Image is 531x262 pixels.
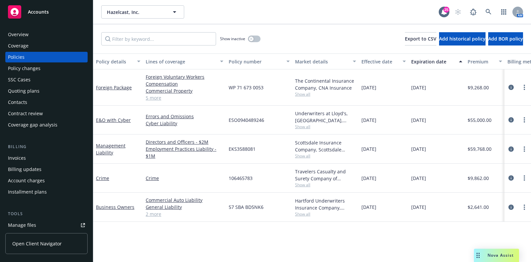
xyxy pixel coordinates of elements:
button: Export to CSV [405,32,436,45]
span: Show all [295,91,356,97]
div: Effective date [361,58,399,65]
a: Directors and Officers - $2M [146,138,223,145]
span: [DATE] [361,84,376,91]
a: Policies [5,52,88,62]
a: circleInformation [507,116,515,124]
div: Invoices [8,153,26,163]
a: E&O with Cyber [96,117,131,123]
div: Premium [468,58,495,65]
a: Accounts [5,3,88,21]
span: Accounts [28,9,49,15]
div: Installment plans [8,187,47,197]
span: [DATE] [411,145,426,152]
div: The Continental Insurance Company, CNA Insurance [295,77,356,91]
span: $55,000.00 [468,117,492,124]
span: Add BOR policy [488,36,523,42]
a: Foreign Voluntary Workers Compensation [146,73,223,87]
div: Account charges [8,175,45,186]
span: EKS3588081 [229,145,256,152]
span: [DATE] [361,204,376,211]
span: ESO0940489246 [229,117,264,124]
div: Contacts [8,97,27,108]
div: Market details [295,58,349,65]
div: Policy changes [8,63,40,74]
span: [DATE] [411,175,426,182]
a: circleInformation [507,83,515,91]
a: more [520,116,528,124]
a: Billing updates [5,164,88,175]
div: Expiration date [411,58,455,65]
a: Crime [96,175,109,181]
a: Overview [5,29,88,40]
a: Report a Bug [467,5,480,19]
a: Employment Practices Liability - $1M [146,145,223,159]
span: Export to CSV [405,36,436,42]
a: more [520,203,528,211]
span: [DATE] [361,175,376,182]
div: Billing [5,143,88,150]
button: Lines of coverage [143,53,226,69]
a: 5 more [146,94,223,101]
div: Manage files [8,220,36,230]
a: 2 more [146,211,223,218]
div: Scottsdale Insurance Company, Scottsdale Insurance Company (Nationwide), CRC Group [295,139,356,153]
a: Errors and Omissions [146,113,223,120]
button: Market details [292,53,359,69]
a: Account charges [5,175,88,186]
span: Show all [295,153,356,159]
button: Policy number [226,53,292,69]
a: more [520,174,528,182]
a: Start snowing [451,5,465,19]
span: Open Client Navigator [12,240,62,247]
div: Travelers Casualty and Surety Company of America, Travelers Insurance [295,168,356,182]
span: [DATE] [411,84,426,91]
div: Underwriters at Lloyd's, [GEOGRAPHIC_DATA], [PERSON_NAME] of London, CFC Underwriting, CRC Group [295,110,356,124]
div: Coverage gap analysis [8,120,57,130]
span: Show all [295,182,356,188]
div: Tools [5,211,88,217]
span: [DATE] [411,117,426,124]
div: Drag to move [474,249,482,262]
div: Hartford Underwriters Insurance Company, Hartford Insurance Group [295,197,356,211]
span: $2,641.00 [468,204,489,211]
div: Policy number [229,58,282,65]
a: circleInformation [507,145,515,153]
a: Contacts [5,97,88,108]
a: Coverage [5,41,88,51]
span: Show inactive [220,36,245,42]
button: Hazelcast, Inc. [101,5,184,19]
span: Add historical policy [439,36,486,42]
a: SSC Cases [5,74,88,85]
a: Search [482,5,495,19]
span: WP 71 673 0053 [229,84,264,91]
a: circleInformation [507,203,515,211]
div: Overview [8,29,29,40]
div: Policies [8,52,25,62]
span: 57 SBA BD5NK6 [229,204,264,211]
a: Quoting plans [5,86,88,96]
a: more [520,83,528,91]
span: Show all [295,211,356,217]
span: 106465783 [229,175,253,182]
button: Add historical policy [439,32,486,45]
input: Filter by keyword... [101,32,216,45]
div: Policy details [96,58,133,65]
button: Policy details [93,53,143,69]
span: [DATE] [411,204,426,211]
div: Quoting plans [8,86,39,96]
a: Business Owners [96,204,134,210]
a: Manage files [5,220,88,230]
a: more [520,145,528,153]
a: Invoices [5,153,88,163]
button: Effective date [359,53,409,69]
span: $9,268.00 [468,84,489,91]
span: [DATE] [361,145,376,152]
span: Hazelcast, Inc. [107,9,164,16]
span: Nova Assist [488,252,514,258]
a: Foreign Package [96,84,132,91]
a: General Liability [146,204,223,211]
a: Switch app [497,5,510,19]
div: Contract review [8,108,43,119]
span: Show all [295,124,356,130]
button: Expiration date [409,53,465,69]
